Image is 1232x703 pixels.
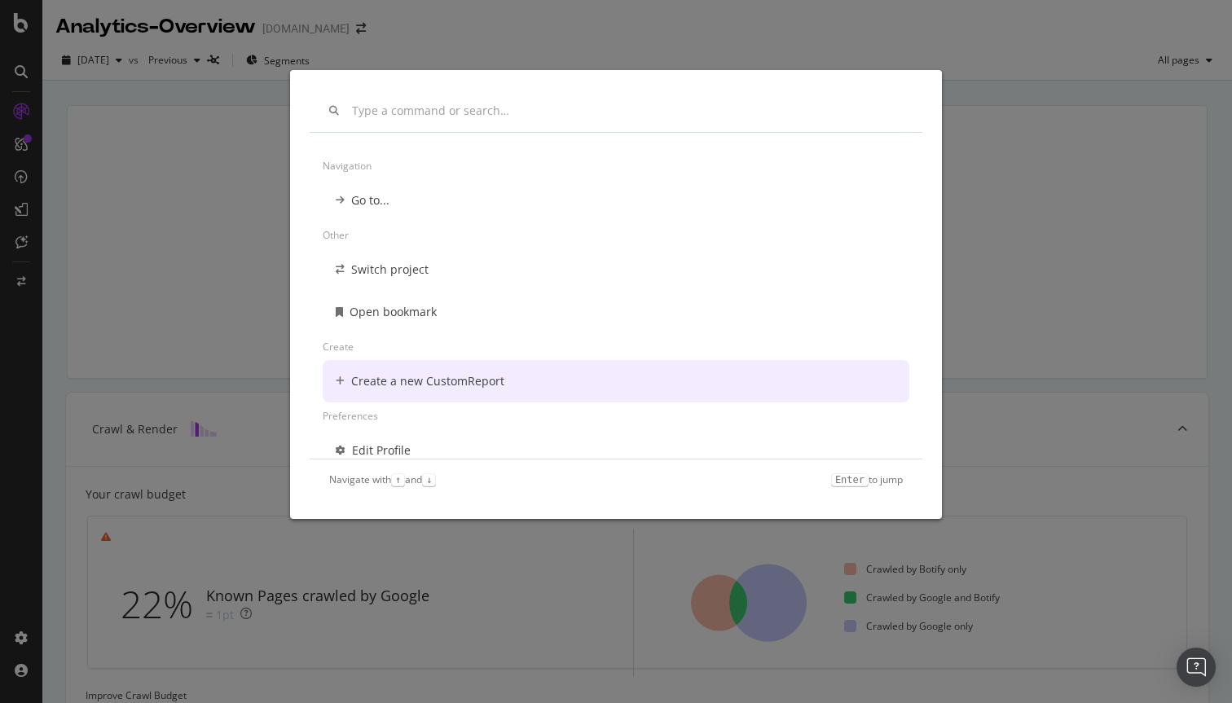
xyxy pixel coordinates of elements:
kbd: Enter [831,473,869,486]
div: Go to... [351,192,389,209]
div: modal [290,70,942,519]
div: Open bookmark [350,304,437,320]
div: Switch project [351,261,429,278]
div: Preferences [323,402,909,429]
div: to jump [831,472,903,486]
div: Edit Profile [352,442,411,459]
kbd: ↓ [422,473,436,486]
div: Navigate with and [329,472,436,486]
div: Other [323,222,909,248]
input: Type a command or search… [352,104,903,118]
div: Navigation [323,152,909,179]
div: Open Intercom Messenger [1177,648,1216,687]
kbd: ↑ [391,473,405,486]
div: Create a new CustomReport [351,373,504,389]
div: Create [323,333,909,360]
